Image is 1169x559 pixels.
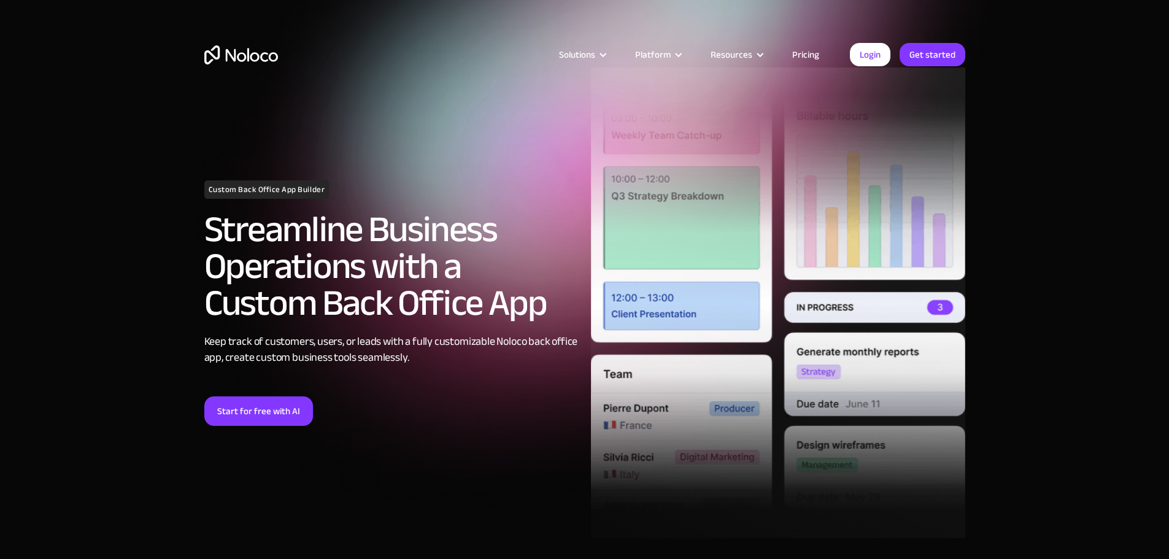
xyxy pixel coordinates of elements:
[777,47,835,63] a: Pricing
[635,47,671,63] div: Platform
[695,47,777,63] div: Resources
[559,47,595,63] div: Solutions
[850,43,890,66] a: Login
[544,47,620,63] div: Solutions
[204,211,579,322] h2: Streamline Business Operations with a Custom Back Office App
[204,45,278,64] a: home
[711,47,752,63] div: Resources
[900,43,965,66] a: Get started
[620,47,695,63] div: Platform
[204,396,313,426] a: Start for free with AI
[204,180,330,199] h1: Custom Back Office App Builder
[204,334,579,366] div: Keep track of customers, users, or leads with a fully customizable Noloco back office app, create...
